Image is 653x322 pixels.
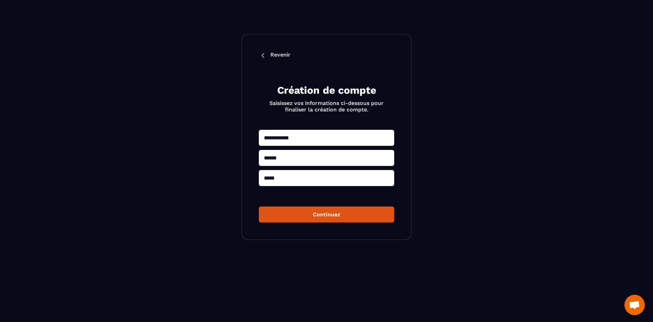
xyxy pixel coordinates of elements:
img: back [259,51,267,60]
p: Saisissez vos informations ci-dessous pour finaliser la création de compte. [267,100,386,113]
a: Revenir [259,51,394,60]
button: Continuez [259,206,394,223]
a: Ouvrir le chat [624,295,645,315]
h2: Création de compte [267,83,386,97]
p: Revenir [270,51,290,60]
